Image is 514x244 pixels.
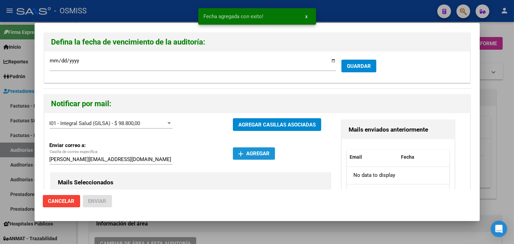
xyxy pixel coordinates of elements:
[238,150,269,157] span: Agregar
[48,198,75,204] span: Cancelar
[347,184,449,202] div: 0 total
[58,178,323,187] h3: Mails Seleccionados
[43,195,80,207] button: Cancelar
[300,10,313,23] button: x
[305,13,308,20] span: x
[50,120,140,126] span: I01 - Integral Salud (GILSA) - $ 98.800,00
[347,167,449,184] div: No data to display
[233,118,321,131] button: AGREGAR CASILLAS ASOCIADAS
[237,150,245,158] mat-icon: add
[204,13,264,20] span: Fecha agregada con exito!
[88,198,106,204] span: Enviar
[50,142,103,149] p: Enviar correo a:
[349,125,448,134] h3: Mails enviados anteriormente
[83,195,112,207] button: Enviar
[347,63,371,69] span: GUARDAR
[233,147,275,160] button: Agregar
[238,122,316,128] span: AGREGAR CASILLAS ASOCIADAS
[401,154,414,160] span: Fecha
[51,97,463,110] h2: Notificar por mail:
[51,36,463,49] h2: Defina la fecha de vencimiento de la auditoría:
[347,150,398,164] datatable-header-cell: Email
[350,154,362,160] span: Email
[491,221,507,237] div: Open Intercom Messenger
[341,60,376,72] button: GUARDAR
[398,150,450,164] datatable-header-cell: Fecha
